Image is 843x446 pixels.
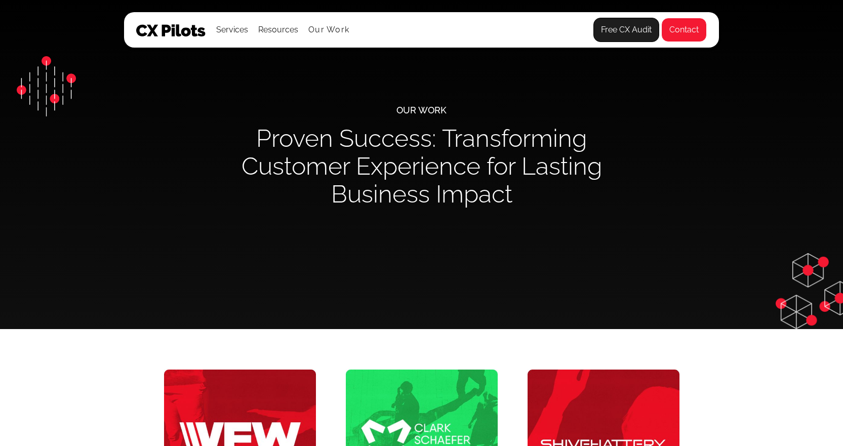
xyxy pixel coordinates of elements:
[216,23,248,37] div: Services
[396,96,447,125] div: Our Work
[258,13,298,47] div: Resources
[258,23,298,37] div: Resources
[661,18,707,42] a: Contact
[593,18,659,42] a: Free CX Audit
[308,25,349,34] a: Our Work
[216,13,248,47] div: Services
[219,125,624,208] h1: Proven Success: Transforming Customer Experience for Lasting Business Impact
